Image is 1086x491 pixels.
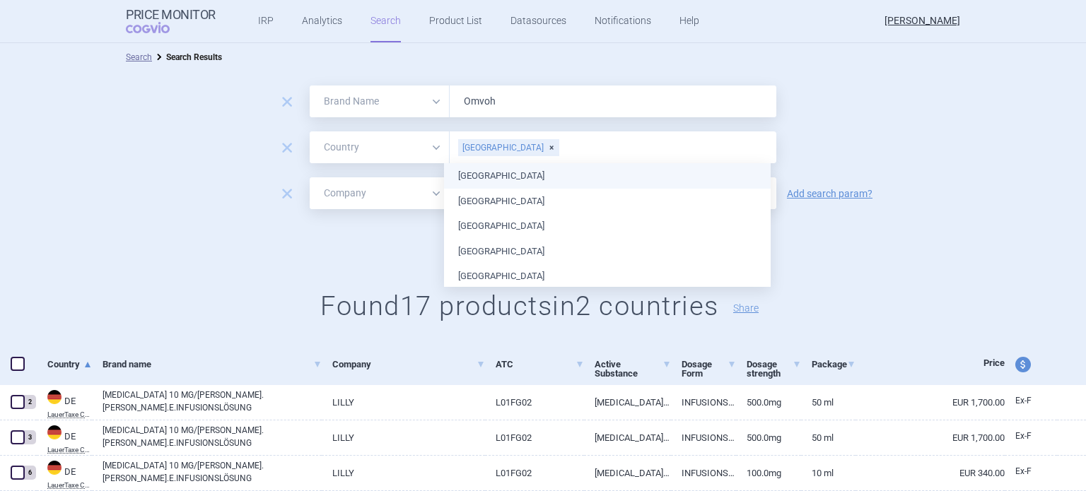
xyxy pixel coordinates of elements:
[1005,391,1057,412] a: Ex-F
[801,385,856,420] a: 50 ml
[47,461,62,475] img: Germany
[496,347,585,381] a: ATC
[671,456,736,490] a: INFUSIONSLÖSUNGSKONZENTRAT
[485,456,585,490] a: L01FG02
[812,347,856,381] a: Package
[671,420,736,455] a: INFUSIONSLÖSUNGSKONZENTRAT
[1005,426,1057,447] a: Ex-F
[584,420,671,455] a: [MEDICAL_DATA] 500 MG
[23,466,36,480] div: 6
[126,50,152,64] li: Search
[1005,461,1057,483] a: Ex-F
[47,446,92,454] abbr: LauerTaxe CGM — Complex database for German drug information provided by commercial provider CGM ...
[485,420,585,455] a: L01FG02
[47,425,62,439] img: Germany
[103,389,322,414] a: [MEDICAL_DATA] 10 MG/[PERSON_NAME].[PERSON_NAME].E.INFUSIONSLÖSUNG
[444,213,771,239] li: [GEOGRAPHIC_DATA]
[103,459,322,485] a: [MEDICAL_DATA] 10 MG/[PERSON_NAME].[PERSON_NAME].E.INFUSIONSLÖSUNG
[322,456,484,490] a: LILLY
[126,52,152,62] a: Search
[595,347,671,391] a: Active Substance
[126,8,216,35] a: Price MonitorCOGVIO
[47,347,92,381] a: Country
[856,456,1005,490] a: EUR 340.00
[736,456,801,490] a: 100.0mg
[126,8,216,22] strong: Price Monitor
[856,385,1005,420] a: EUR 1,700.00
[787,189,872,199] a: Add search param?
[126,22,189,33] span: COGVIO
[584,385,671,420] a: [MEDICAL_DATA] 500 MG
[1015,431,1032,441] span: Ex-factory price
[1015,466,1032,476] span: Ex-factory price
[983,357,1005,368] span: Price
[37,459,92,489] a: DEDELauerTaxe CGM
[444,239,771,264] li: [GEOGRAPHIC_DATA]
[747,347,801,391] a: Dosage strength
[332,347,484,381] a: Company
[47,482,92,489] abbr: LauerTaxe CGM — Complex database for German drug information provided by commercial provider CGM ...
[733,303,759,313] button: Share
[444,163,771,189] li: [GEOGRAPHIC_DATA]
[1015,396,1032,406] span: Ex-factory price
[37,424,92,454] a: DEDELauerTaxe CGM
[801,456,856,490] a: 10 ml
[166,52,222,62] strong: Search Results
[671,385,736,420] a: INFUSIONSLÖSUNGSKONZENTRAT
[444,189,771,214] li: [GEOGRAPHIC_DATA]
[103,424,322,449] a: [MEDICAL_DATA] 10 MG/[PERSON_NAME].[PERSON_NAME].E.INFUSIONSLÖSUNG
[856,420,1005,455] a: EUR 1,700.00
[801,420,856,455] a: 50 ml
[444,264,771,289] li: [GEOGRAPHIC_DATA]
[47,390,62,404] img: Germany
[736,420,801,455] a: 500.0mg
[47,411,92,418] abbr: LauerTaxe CGM — Complex database for German drug information provided by commercial provider CGM ...
[485,385,585,420] a: L01FG02
[682,347,736,391] a: Dosage Form
[23,395,36,409] div: 2
[736,385,801,420] a: 500.0mg
[23,430,36,444] div: 3
[322,420,484,455] a: LILLY
[152,50,222,64] li: Search Results
[458,139,559,156] div: [GEOGRAPHIC_DATA]
[37,389,92,418] a: DEDELauerTaxe CGM
[103,347,322,381] a: Brand name
[322,385,484,420] a: LILLY
[584,456,671,490] a: [MEDICAL_DATA] 100 MG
